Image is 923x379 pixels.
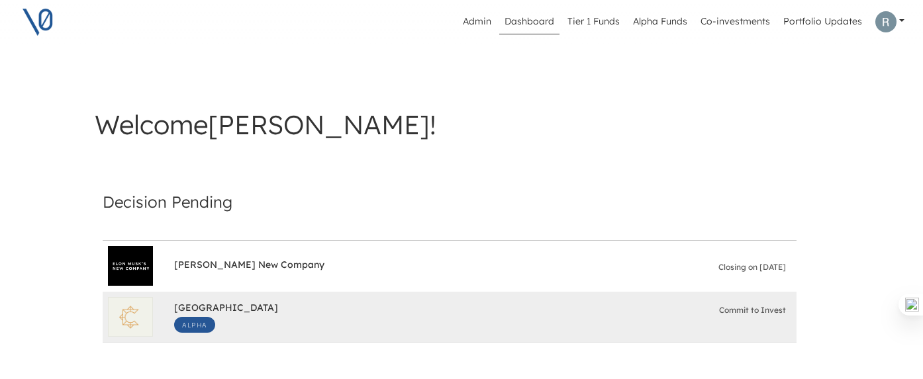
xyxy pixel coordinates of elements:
[174,317,215,333] span: Alpha
[499,9,559,34] a: Dashboard
[778,9,867,34] a: Portfolio Updates
[458,9,497,34] a: Admin
[109,261,152,272] img: Elon Musk's New Company
[719,304,786,317] span: Commit to Invest
[21,5,54,38] img: V0 logo
[875,11,897,32] img: Profile
[174,259,324,274] span: [PERSON_NAME] New Company
[103,188,797,216] h4: Decision Pending
[628,9,693,34] a: Alpha Funds
[905,298,919,312] img: one_i.png
[95,108,828,140] h3: Welcome [PERSON_NAME] !
[695,9,775,34] a: Co-investments
[562,9,625,34] a: Tier 1 Funds
[718,261,786,274] span: Closing on [DATE]
[174,302,278,317] span: [GEOGRAPHIC_DATA]
[109,299,152,335] img: South Park Commons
